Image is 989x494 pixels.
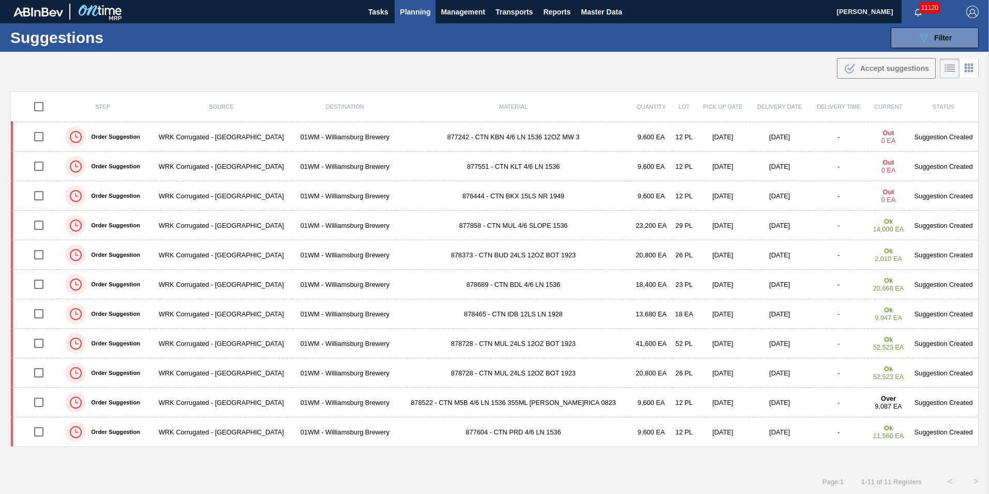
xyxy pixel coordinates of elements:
[397,240,631,270] td: 878373 - CTN BUD 24LS 12OZ BOT 1923
[11,181,979,211] a: Order SuggestionWRK Corrugated - [GEOGRAPHIC_DATA]01WM - Williamsburg Brewery876444 - CTN BKX 15L...
[637,104,666,110] span: Quantity
[881,166,896,174] span: 0 EA
[909,417,978,447] td: Suggestion Created
[149,152,293,181] td: WRK Corrugated - [GEOGRAPHIC_DATA]
[149,122,293,152] td: WRK Corrugated - [GEOGRAPHIC_DATA]
[860,64,929,72] span: Accept suggestions
[672,211,696,240] td: 29 PL
[810,388,868,417] td: -
[696,388,750,417] td: [DATE]
[884,277,893,284] strong: Ok
[86,399,140,405] label: Order Suggestion
[874,104,903,110] span: Current
[543,6,571,18] span: Reports
[397,181,631,211] td: 876444 - CTN BKX 15LS NR 1949
[810,358,868,388] td: -
[86,252,140,258] label: Order Suggestion
[696,329,750,358] td: [DATE]
[696,417,750,447] td: [DATE]
[750,358,810,388] td: [DATE]
[581,6,622,18] span: Master Data
[293,329,397,358] td: 01WM - Williamsburg Brewery
[883,129,894,137] strong: Out
[966,6,979,18] img: Logout
[397,358,631,388] td: 878728 - CTN MUL 24LS 12OZ BOT 1923
[750,181,810,211] td: [DATE]
[909,240,978,270] td: Suggestion Created
[884,365,893,373] strong: Ok
[810,329,868,358] td: -
[293,388,397,417] td: 01WM - Williamsburg Brewery
[696,152,750,181] td: [DATE]
[750,152,810,181] td: [DATE]
[86,193,140,199] label: Order Suggestion
[909,388,978,417] td: Suggestion Created
[672,122,696,152] td: 12 PL
[810,211,868,240] td: -
[919,2,940,13] span: 11120
[810,122,868,152] td: -
[293,122,397,152] td: 01WM - Williamsburg Brewery
[397,211,631,240] td: 877858 - CTN MUL 4/6 SLOPE 1536
[934,34,952,42] span: Filter
[11,388,979,417] a: Order SuggestionWRK Corrugated - [GEOGRAPHIC_DATA]01WM - Williamsburg Brewery878522 - CTN M5B 4/6...
[909,329,978,358] td: Suggestion Created
[630,299,672,329] td: 13,680 EA
[672,270,696,299] td: 23 PL
[891,27,979,48] button: Filter
[397,152,631,181] td: 877551 - CTN KLT 4/6 LN 1536
[397,417,631,447] td: 877604 - CTN PRD 4/6 LN 1536
[909,152,978,181] td: Suggestion Created
[630,240,672,270] td: 20,800 EA
[810,152,868,181] td: -
[873,373,904,381] span: 52,523 EA
[881,137,896,144] span: 0 EA
[750,388,810,417] td: [DATE]
[757,104,802,110] span: Delivery Date
[750,299,810,329] td: [DATE]
[149,299,293,329] td: WRK Corrugated - [GEOGRAPHIC_DATA]
[86,222,140,228] label: Order Suggestion
[902,5,935,19] button: Notifications
[859,478,922,486] span: 1 - 11 of 11 Registers
[696,299,750,329] td: [DATE]
[13,7,63,17] img: TNhmsLtSVTkK8tSr43FrP2fwEKptu5GPRR3wAAAABJRU5ErkJggg==
[884,424,893,432] strong: Ok
[750,122,810,152] td: [DATE]
[397,388,631,417] td: 878522 - CTN M5B 4/6 LN 1536 355ML [PERSON_NAME]RICA 0823
[696,181,750,211] td: [DATE]
[933,104,954,110] span: Status
[400,6,430,18] span: Planning
[810,181,868,211] td: -
[630,270,672,299] td: 18,400 EA
[149,329,293,358] td: WRK Corrugated - [GEOGRAPHIC_DATA]
[884,217,893,225] strong: Ok
[293,152,397,181] td: 01WM - Williamsburg Brewery
[11,240,979,270] a: Order SuggestionWRK Corrugated - [GEOGRAPHIC_DATA]01WM - Williamsburg Brewery878373 - CTN BUD 24L...
[750,211,810,240] td: [DATE]
[11,299,979,329] a: Order SuggestionWRK Corrugated - [GEOGRAPHIC_DATA]01WM - Williamsburg Brewery878465 - CTN IDB 12L...
[960,59,979,78] div: Card Vision
[397,299,631,329] td: 878465 - CTN IDB 12LS LN 1928
[209,104,234,110] span: Source
[696,211,750,240] td: [DATE]
[149,211,293,240] td: WRK Corrugated - [GEOGRAPHIC_DATA]
[149,270,293,299] td: WRK Corrugated - [GEOGRAPHIC_DATA]
[909,299,978,329] td: Suggestion Created
[679,104,690,110] span: Lot
[149,240,293,270] td: WRK Corrugated - [GEOGRAPHIC_DATA]
[293,299,397,329] td: 01WM - Williamsburg Brewery
[909,181,978,211] td: Suggestion Created
[672,152,696,181] td: 12 PL
[86,429,140,435] label: Order Suggestion
[86,134,140,140] label: Order Suggestion
[630,211,672,240] td: 23,200 EA
[367,6,389,18] span: Tasks
[875,314,902,322] span: 9,947 EA
[149,358,293,388] td: WRK Corrugated - [GEOGRAPHIC_DATA]
[909,358,978,388] td: Suggestion Created
[750,417,810,447] td: [DATE]
[293,181,397,211] td: 01WM - Williamsburg Brewery
[86,340,140,346] label: Order Suggestion
[909,270,978,299] td: Suggestion Created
